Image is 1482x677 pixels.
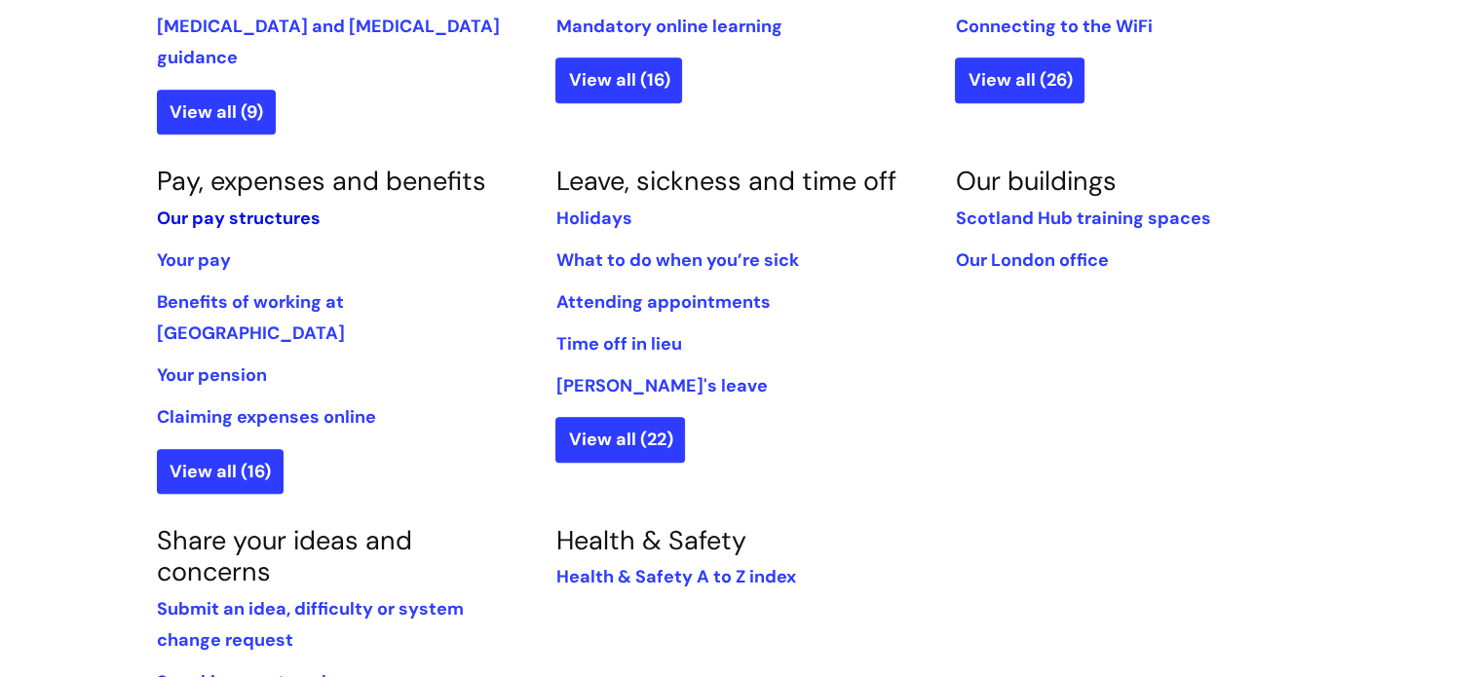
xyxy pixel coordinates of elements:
a: Mandatory online learning [555,15,781,38]
a: Health & Safety A to Z index [555,565,795,588]
a: Health & Safety [555,523,745,557]
a: View all (22) [555,417,685,462]
a: [PERSON_NAME]'s leave [555,374,767,397]
a: Your pay [157,248,231,272]
a: Connecting to the WiFi [955,15,1152,38]
a: Our London office [955,248,1108,272]
a: View all (9) [157,90,276,134]
a: Holidays [555,207,631,230]
a: Time off in lieu [555,332,681,356]
a: View all (16) [157,449,284,494]
a: [MEDICAL_DATA] and [MEDICAL_DATA] guidance [157,15,500,69]
a: Leave, sickness and time off [555,164,895,198]
a: Attending appointments [555,290,770,314]
a: Scotland Hub training spaces [955,207,1210,230]
a: Your pension [157,363,267,387]
a: Pay, expenses and benefits [157,164,486,198]
a: Benefits of working at [GEOGRAPHIC_DATA] [157,290,345,345]
a: Our pay structures [157,207,321,230]
a: View all (26) [955,57,1084,102]
a: Claiming expenses online [157,405,376,429]
a: Submit an idea, difficulty or system change request [157,597,464,652]
a: View all (16) [555,57,682,102]
a: Our buildings [955,164,1116,198]
a: What to do when you’re sick [555,248,798,272]
a: Share your ideas and concerns [157,523,412,588]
